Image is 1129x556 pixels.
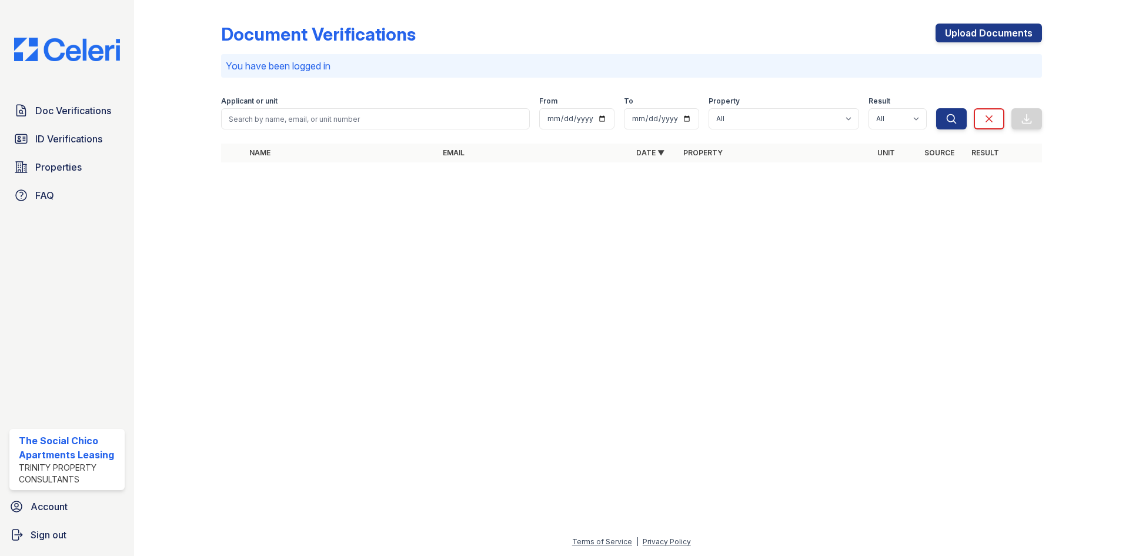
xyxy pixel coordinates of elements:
[35,132,102,146] span: ID Verifications
[709,96,740,106] label: Property
[624,96,633,106] label: To
[221,24,416,45] div: Document Verifications
[249,148,270,157] a: Name
[443,148,465,157] a: Email
[636,537,639,546] div: |
[5,495,129,518] a: Account
[5,38,129,61] img: CE_Logo_Blue-a8612792a0a2168367f1c8372b55b34899dd931a85d93a1a3d3e32e68fde9ad4.png
[539,96,557,106] label: From
[221,108,530,129] input: Search by name, email, or unit number
[936,24,1042,42] a: Upload Documents
[31,528,66,542] span: Sign out
[869,96,890,106] label: Result
[19,462,120,485] div: Trinity Property Consultants
[971,148,999,157] a: Result
[9,99,125,122] a: Doc Verifications
[636,148,664,157] a: Date ▼
[572,537,632,546] a: Terms of Service
[35,104,111,118] span: Doc Verifications
[9,184,125,207] a: FAQ
[19,434,120,462] div: The Social Chico Apartments Leasing
[9,127,125,151] a: ID Verifications
[221,96,278,106] label: Applicant or unit
[226,59,1037,73] p: You have been logged in
[31,500,68,514] span: Account
[877,148,895,157] a: Unit
[683,148,723,157] a: Property
[5,523,129,547] a: Sign out
[35,188,54,202] span: FAQ
[643,537,691,546] a: Privacy Policy
[9,155,125,179] a: Properties
[35,160,82,174] span: Properties
[924,148,954,157] a: Source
